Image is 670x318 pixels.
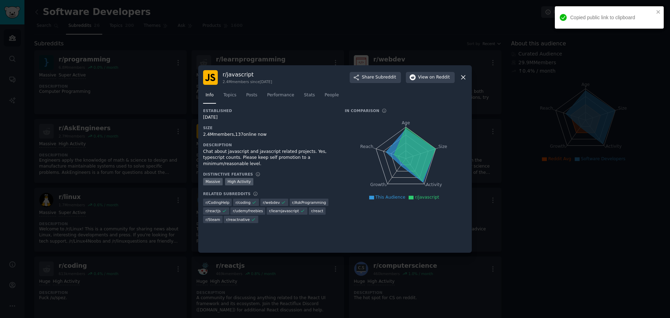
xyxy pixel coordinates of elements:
[203,70,218,85] img: javascript
[311,208,323,213] span: r/ react
[223,92,236,98] span: Topics
[225,178,253,185] div: High Activity
[203,178,223,185] div: Massive
[269,208,299,213] span: r/ learnjavascript
[223,79,272,84] div: 2.4M members since [DATE]
[375,74,396,81] span: Subreddit
[203,149,335,167] div: Chat about javascript and javascript related projects. Yes, typescript counts. Please keep self p...
[263,200,280,205] span: r/ webdev
[418,74,450,81] span: View
[203,90,216,104] a: Info
[203,172,253,177] h3: Distinctive Features
[438,144,447,149] tspan: Size
[233,208,263,213] span: r/ udemyfreebies
[304,92,315,98] span: Stats
[203,191,251,196] h3: Related Subreddits
[206,92,214,98] span: Info
[206,217,220,222] span: r/ Steam
[402,120,410,125] tspan: Age
[345,108,379,113] h3: In Comparison
[406,72,455,83] button: Viewon Reddit
[570,14,654,21] div: Copied public link to clipboard
[221,90,239,104] a: Topics
[426,182,442,187] tspan: Activity
[301,90,317,104] a: Stats
[362,74,396,81] span: Share
[203,125,335,130] h3: Size
[430,74,450,81] span: on Reddit
[236,200,251,205] span: r/ coding
[203,108,335,113] h3: Established
[206,208,221,213] span: r/ reactjs
[244,90,260,104] a: Posts
[360,144,373,149] tspan: Reach
[415,195,439,200] span: r/javascript
[325,92,339,98] span: People
[267,92,294,98] span: Performance
[322,90,341,104] a: People
[656,9,661,15] button: close
[375,195,405,200] span: This Audience
[203,132,335,138] div: 2.4M members, 137 online now
[223,71,272,78] h3: r/ javascript
[265,90,297,104] a: Performance
[350,72,401,83] button: ShareSubreddit
[203,142,335,147] h3: Description
[203,114,335,121] div: [DATE]
[246,92,257,98] span: Posts
[226,217,250,222] span: r/ reactnative
[370,182,386,187] tspan: Growth
[292,200,326,205] span: r/ AskProgramming
[206,200,229,205] span: r/ CodingHelp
